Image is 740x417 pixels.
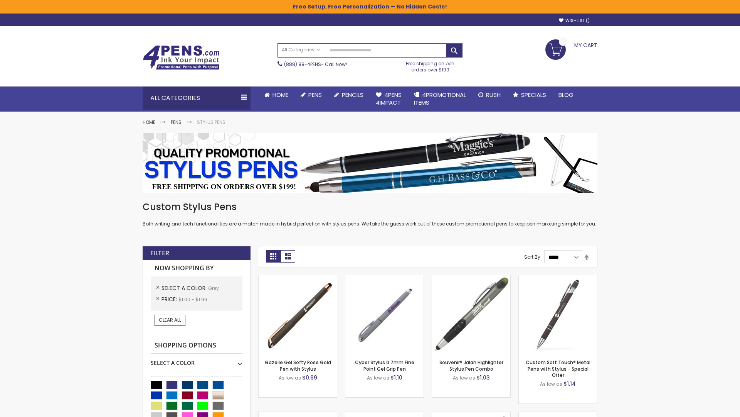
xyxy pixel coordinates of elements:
[432,275,510,281] a: Souvenir® Jalan Highlighter Stylus Pen Combo-Grey
[208,285,219,292] span: Grey
[355,359,414,372] a: Cyber Stylus 0.7mm Fine Point Gel Grip Pen
[552,86,580,103] a: Blog
[197,119,225,125] strong: Stylus Pens
[143,201,597,213] h1: Custom Stylus Pens
[370,86,408,112] a: 4Pens4impact
[558,91,573,99] span: Blog
[540,381,562,387] span: As low as
[398,58,463,73] div: Free shipping on pen orders over $199
[345,275,424,281] a: Cyber Stylus 0.7mm Fine Point Gel Grip Pen-Grey
[519,275,597,354] img: Custom Soft Touch® Metal Pens with Stylus-Grey
[284,61,321,68] a: (888) 88-4PENS
[279,375,301,381] span: As low as
[308,91,322,99] span: Pens
[524,254,540,260] label: Sort By
[150,249,169,258] strong: Filter
[143,45,220,70] img: 4Pens Custom Pens and Promotional Products
[342,91,363,99] span: Pencils
[272,91,288,99] span: Home
[155,315,185,325] a: Clear All
[171,119,182,125] a: Pens
[367,375,389,381] span: As low as
[258,86,294,103] a: Home
[559,18,590,24] a: Wishlist
[302,374,317,381] span: $0.99
[519,275,597,281] a: Custom Soft Touch® Metal Pens with Stylus-Grey
[414,91,466,107] span: 4PROMOTIONAL ITEMS
[284,61,347,68] span: - Call Now!
[345,275,424,354] img: Cyber Stylus 0.7mm Fine Point Gel Grip Pen-Grey
[526,359,590,378] a: Custom Soft Touch® Metal Pens with Stylus - Special Offer
[278,44,324,56] a: All Categories
[376,91,402,107] span: 4Pens 4impact
[507,86,552,103] a: Specials
[151,354,242,367] div: Select A Color
[439,359,503,372] a: Souvenir® Jalan Highlighter Stylus Pen Combo
[161,295,178,303] span: Price
[143,201,597,227] div: Both writing and tech functionalities are a match made in hybrid perfection with stylus pens. We ...
[432,275,510,354] img: Souvenir® Jalan Highlighter Stylus Pen Combo-Grey
[408,86,472,112] a: 4PROMOTIONALITEMS
[563,380,576,388] span: $1.14
[486,91,501,99] span: Rush
[159,317,181,323] span: Clear All
[259,275,337,354] img: Gazelle Gel Softy Rose Gold Pen with Stylus-Grey
[143,119,155,125] a: Home
[476,374,490,381] span: $1.03
[151,337,242,354] strong: Shopping Options
[294,86,328,103] a: Pens
[178,296,207,303] span: $1.00 - $1.99
[390,374,402,381] span: $1.10
[453,375,475,381] span: As low as
[143,133,597,193] img: Stylus Pens
[328,86,370,103] a: Pencils
[265,359,331,372] a: Gazelle Gel Softy Rose Gold Pen with Stylus
[151,260,242,276] strong: Now Shopping by
[472,86,507,103] a: Rush
[282,47,320,53] span: All Categories
[259,275,337,281] a: Gazelle Gel Softy Rose Gold Pen with Stylus-Grey
[521,91,546,99] span: Specials
[143,86,251,110] div: All Categories
[266,250,281,263] strong: Grid
[161,284,208,292] span: Select A Color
